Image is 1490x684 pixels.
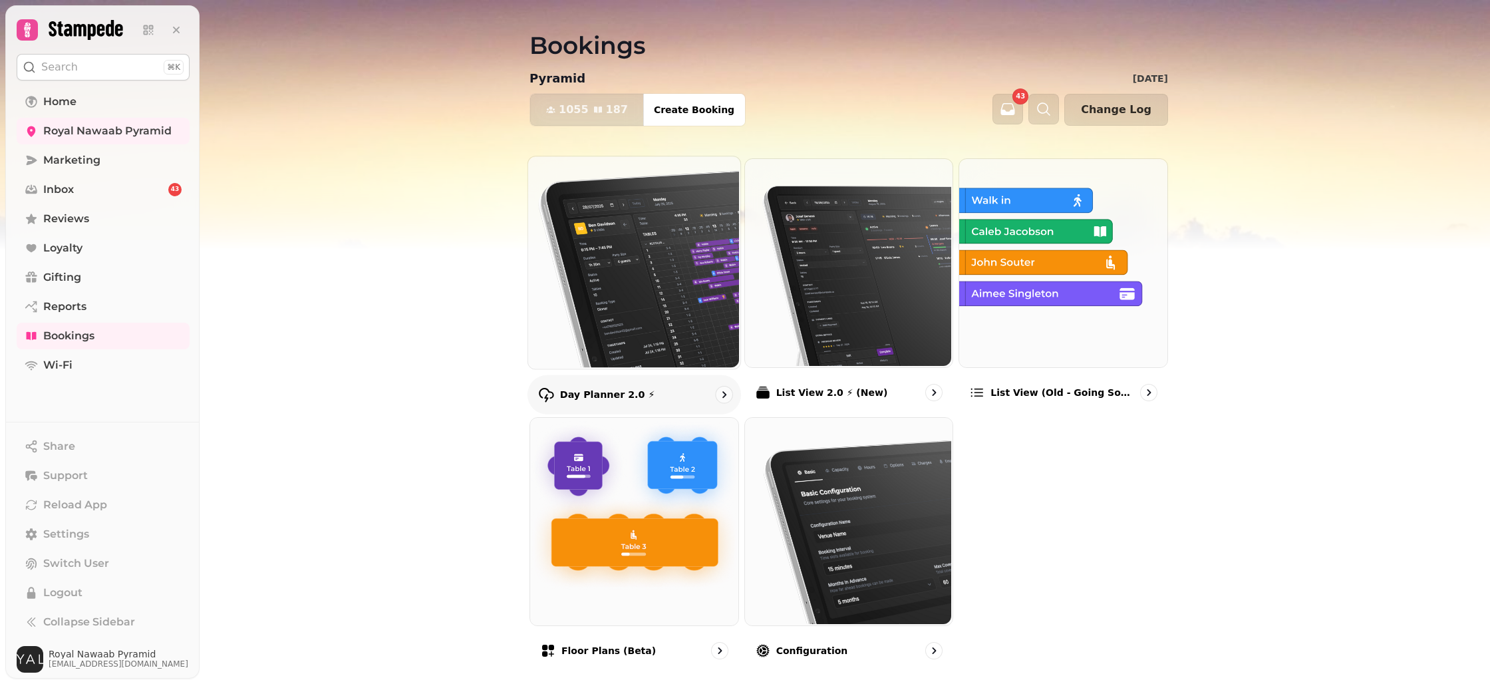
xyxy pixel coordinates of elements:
[559,104,589,115] span: 1055
[43,556,109,572] span: Switch User
[17,609,190,635] button: Collapse Sidebar
[1133,72,1168,85] p: [DATE]
[529,69,585,88] p: Pyramid
[776,644,848,657] p: Configuration
[927,386,941,399] svg: go to
[43,299,86,315] span: Reports
[41,59,78,75] p: Search
[744,417,954,671] a: ConfigurationConfiguration
[927,644,941,657] svg: go to
[43,438,75,454] span: Share
[17,323,190,349] a: Bookings
[49,649,188,659] span: Royal Nawaab Pyramid
[17,235,190,261] a: Loyalty
[1016,93,1025,100] span: 43
[43,211,89,227] span: Reviews
[17,646,43,673] img: User avatar
[43,152,100,168] span: Marketing
[530,94,644,126] button: 1055187
[527,156,741,414] a: Day Planner 2.0 ⚡Day Planner 2.0 ⚡
[1064,94,1168,126] button: Change Log
[529,417,737,625] img: Floor Plans (beta)
[17,147,190,174] a: Marketing
[776,386,888,399] p: List View 2.0 ⚡ (New)
[43,269,81,285] span: Gifting
[717,388,730,401] svg: go to
[713,644,726,657] svg: go to
[959,158,1168,412] a: List view (Old - going soon)List view (Old - going soon)
[43,497,107,513] span: Reload App
[560,388,655,401] p: Day Planner 2.0 ⚡
[43,94,76,110] span: Home
[527,155,739,367] img: Day Planner 2.0 ⚡
[17,118,190,144] a: Royal Nawaab Pyramid
[1081,104,1151,115] span: Change Log
[43,526,89,542] span: Settings
[744,417,952,625] img: Configuration
[643,94,745,126] button: Create Booking
[43,614,135,630] span: Collapse Sidebar
[17,521,190,548] a: Settings
[654,105,734,114] span: Create Booking
[43,182,74,198] span: Inbox
[744,158,952,366] img: List View 2.0 ⚡ (New)
[43,328,94,344] span: Bookings
[17,352,190,379] a: Wi-Fi
[17,550,190,577] button: Switch User
[17,88,190,115] a: Home
[43,123,172,139] span: Royal Nawaab Pyramid
[17,462,190,489] button: Support
[43,357,73,373] span: Wi-Fi
[17,206,190,232] a: Reviews
[49,659,188,669] span: [EMAIL_ADDRESS][DOMAIN_NAME]
[17,176,190,203] a: Inbox43
[43,240,82,256] span: Loyalty
[990,386,1135,399] p: List view (Old - going soon)
[43,585,82,601] span: Logout
[17,646,190,673] button: User avatarRoyal Nawaab Pyramid[EMAIL_ADDRESS][DOMAIN_NAME]
[529,417,739,671] a: Floor Plans (beta)Floor Plans (beta)
[17,433,190,460] button: Share
[17,492,190,518] button: Reload App
[17,580,190,606] button: Logout
[958,158,1166,366] img: List view (Old - going soon)
[606,104,628,115] span: 187
[164,60,184,75] div: ⌘K
[561,644,656,657] p: Floor Plans (beta)
[17,54,190,81] button: Search⌘K
[1142,386,1155,399] svg: go to
[171,185,180,194] span: 43
[17,293,190,320] a: Reports
[744,158,954,412] a: List View 2.0 ⚡ (New)List View 2.0 ⚡ (New)
[17,264,190,291] a: Gifting
[43,468,88,484] span: Support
